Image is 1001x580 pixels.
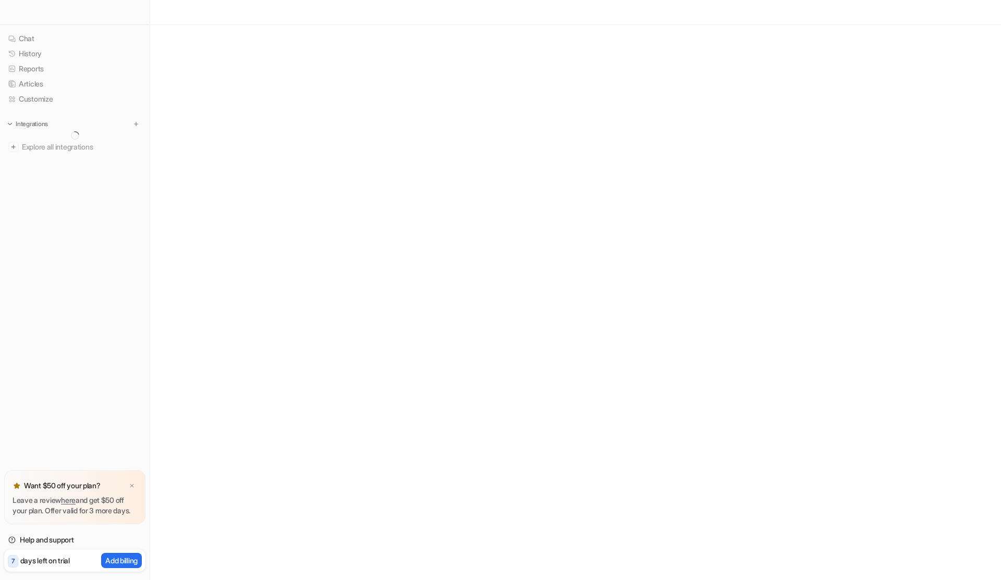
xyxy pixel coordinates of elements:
[4,533,145,547] a: Help and support
[132,120,140,128] img: menu_add.svg
[4,119,51,129] button: Integrations
[4,46,145,61] a: History
[105,555,138,566] p: Add billing
[129,483,135,489] img: x
[4,140,145,154] a: Explore all integrations
[6,120,14,128] img: expand menu
[22,139,141,155] span: Explore all integrations
[4,77,145,91] a: Articles
[8,142,19,152] img: explore all integrations
[11,557,15,566] p: 7
[16,120,48,128] p: Integrations
[4,92,145,106] a: Customize
[101,553,142,568] button: Add billing
[20,555,70,566] p: days left on trial
[24,480,101,491] p: Want $50 off your plan?
[13,482,21,490] img: star
[61,496,76,504] a: here
[4,61,145,76] a: Reports
[4,31,145,46] a: Chat
[13,495,137,516] p: Leave a review and get $50 off your plan. Offer valid for 3 more days.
